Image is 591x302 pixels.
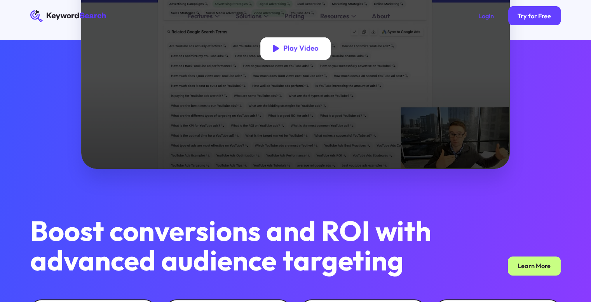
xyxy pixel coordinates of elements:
div: Solutions [235,11,261,21]
a: Try for Free [508,6,561,25]
a: Learn More [508,256,561,276]
div: Try for Free [518,12,551,20]
div: Login [478,12,494,20]
div: About [372,11,390,21]
h2: Boost conversions and ROI with advanced audience targeting [30,216,443,276]
div: Play Video [283,44,318,53]
a: About [367,10,394,23]
a: Login [469,6,503,25]
div: Features [187,11,213,21]
a: Pricing [279,10,309,23]
div: Pricing [284,11,304,21]
div: Resources [320,11,349,21]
